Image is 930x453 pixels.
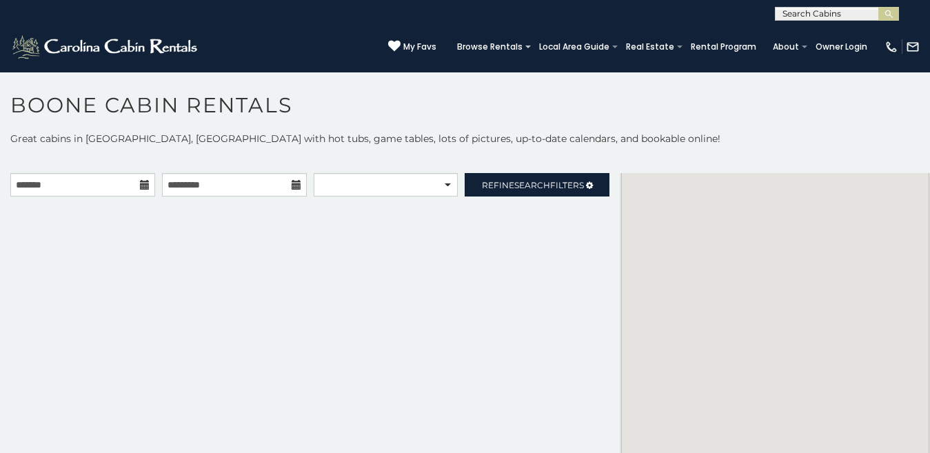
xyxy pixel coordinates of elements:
[809,37,874,57] a: Owner Login
[684,37,763,57] a: Rental Program
[388,40,436,54] a: My Favs
[403,41,436,53] span: My Favs
[514,180,550,190] span: Search
[482,180,584,190] span: Refine Filters
[450,37,529,57] a: Browse Rentals
[619,37,681,57] a: Real Estate
[532,37,616,57] a: Local Area Guide
[884,40,898,54] img: phone-regular-white.png
[906,40,920,54] img: mail-regular-white.png
[465,173,609,197] a: RefineSearchFilters
[10,33,201,61] img: White-1-2.png
[766,37,806,57] a: About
